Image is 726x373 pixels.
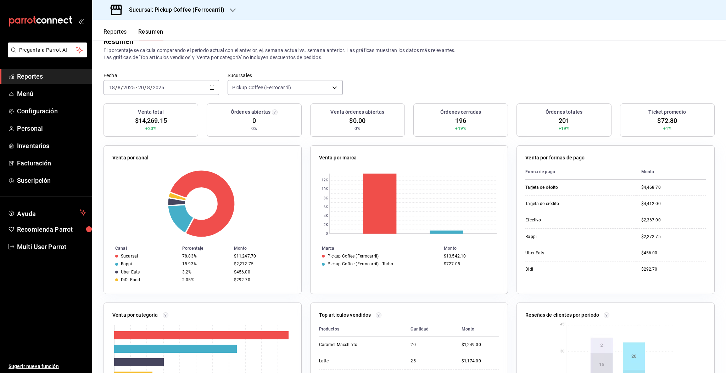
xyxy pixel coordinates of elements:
div: 15.93% [182,261,228,266]
span: 0% [354,125,360,132]
th: Forma de pago [525,164,635,180]
div: Resumen [104,36,133,47]
th: Cantidad [405,322,456,337]
span: Ayuda [17,208,77,217]
span: Inventarios [17,141,86,151]
span: +19% [455,125,466,132]
input: ---- [123,85,135,90]
div: $2,367.00 [641,217,706,223]
p: Venta por formas de pago [525,154,585,162]
label: Fecha [104,73,219,78]
div: $292.70 [234,277,290,282]
div: $456.00 [234,270,290,275]
span: Facturación [17,158,86,168]
th: Porcentaje [179,244,231,252]
h3: Sucursal: Pickup Coffee (Ferrocarril) [123,6,224,14]
div: $1,174.00 [462,358,499,364]
span: / [150,85,152,90]
div: 2.05% [182,277,228,282]
div: $11,247.70 [234,254,290,259]
span: / [115,85,117,90]
div: $4,468.70 [641,185,706,191]
label: Sucursales [228,73,343,78]
span: +19% [559,125,570,132]
text: 0 [326,232,328,236]
div: Pickup Coffee (Ferrocarril) - Turbo [328,261,393,266]
div: $1,249.00 [462,342,499,348]
text: 6K [323,205,328,209]
button: open_drawer_menu [78,18,84,24]
div: Tarjeta de débito [525,185,596,191]
div: $456.00 [641,250,706,256]
div: Caramel Macchiato [319,342,390,348]
div: Uber Eats [121,270,140,275]
th: Monto [636,164,706,180]
div: 78.83% [182,254,228,259]
h3: Venta órdenes abiertas [330,108,384,116]
text: 10K [321,187,328,191]
span: Recomienda Parrot [17,225,86,234]
span: Pregunta a Parrot AI [19,46,76,54]
h3: Ticket promedio [648,108,686,116]
th: Monto [441,244,508,252]
input: -- [109,85,115,90]
div: $727.05 [444,261,496,266]
div: Latte [319,358,390,364]
th: Canal [104,244,179,252]
span: Pickup Coffee (Ferrocarril) [232,84,291,91]
span: Reportes [17,72,86,81]
div: Rappi [525,234,596,240]
th: Monto [456,322,499,337]
span: Sugerir nueva función [9,363,86,370]
span: Configuración [17,106,86,116]
span: $14,269.15 [135,116,167,125]
text: 4K [323,214,328,218]
button: Reportes [104,28,127,40]
input: -- [147,85,150,90]
span: 0% [251,125,257,132]
text: 12K [321,179,328,182]
th: Monto [231,244,301,252]
div: $2,272.75 [641,234,706,240]
div: $292.70 [641,266,706,272]
button: Pregunta a Parrot AI [8,43,87,57]
input: ---- [152,85,164,90]
h3: Órdenes cerradas [440,108,481,116]
span: - [136,85,137,90]
p: Venta por marca [319,154,357,162]
h3: Órdenes totales [546,108,582,116]
span: Multi User Parrot [17,242,86,252]
div: Pickup Coffee (Ferrocarril) [328,254,379,259]
p: Top artículos vendidos [319,311,371,319]
a: Pregunta a Parrot AI [5,51,87,59]
div: Didi [525,266,596,272]
input: -- [138,85,144,90]
span: 201 [559,116,569,125]
div: navigation tabs [104,28,163,40]
div: Rappi [121,261,132,266]
th: Productos [319,322,405,337]
div: Tarjeta de crédito [525,201,596,207]
input: -- [117,85,121,90]
span: Suscripción [17,176,86,185]
div: 25 [411,358,450,364]
h3: Órdenes abiertas [231,108,270,116]
div: Sucursal [121,254,138,259]
p: Venta por canal [112,154,149,162]
div: DiDi Food [121,277,140,282]
span: +1% [663,125,671,132]
p: Venta por categoría [112,311,158,319]
p: Reseñas de clientes por periodo [525,311,599,319]
text: 8K [323,197,328,200]
div: Efectivo [525,217,596,223]
div: 3.2% [182,270,228,275]
span: +20% [145,125,156,132]
span: 0 [252,116,256,125]
span: $0.00 [349,116,365,125]
th: Marca [311,244,441,252]
text: 2K [323,223,328,227]
span: / [144,85,146,90]
span: 196 [455,116,466,125]
p: El porcentaje se calcula comparando el período actual con el anterior, ej. semana actual vs. sema... [104,47,715,61]
span: $72.80 [657,116,677,125]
